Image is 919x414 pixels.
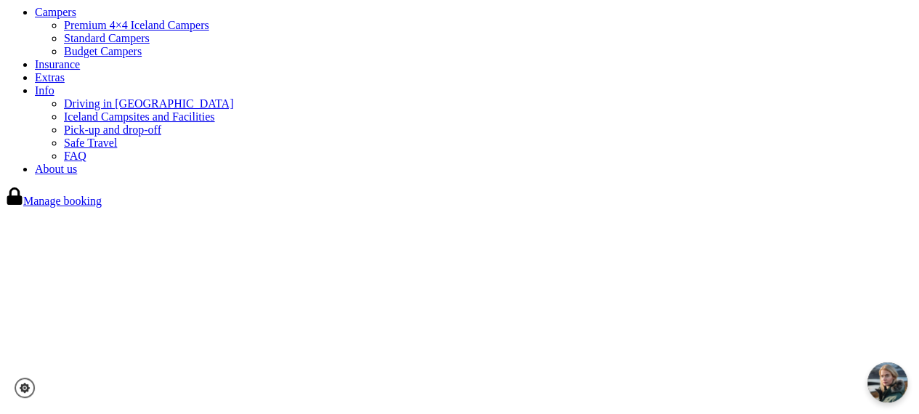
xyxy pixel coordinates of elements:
[64,45,142,57] a: Budget Campers
[867,362,907,402] img: Freyja at Cozy Campers
[64,137,117,149] a: Safe Travel
[64,150,86,162] a: FAQ
[6,195,102,207] a: Manage booking
[35,163,77,175] a: About us
[15,378,44,398] a: Cookie settings
[35,58,80,70] a: Insurance
[64,32,150,44] a: Standard Campers
[64,123,161,136] a: Pick-up and drop-off
[64,97,233,110] a: Driving in [GEOGRAPHIC_DATA]
[35,84,54,97] a: Info
[64,110,215,123] a: Iceland Campsites and Facilities
[35,71,65,84] a: Extras
[64,19,209,31] a: Premium 4×4 Iceland Campers
[35,6,76,18] a: Campers
[867,362,907,402] button: chat-button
